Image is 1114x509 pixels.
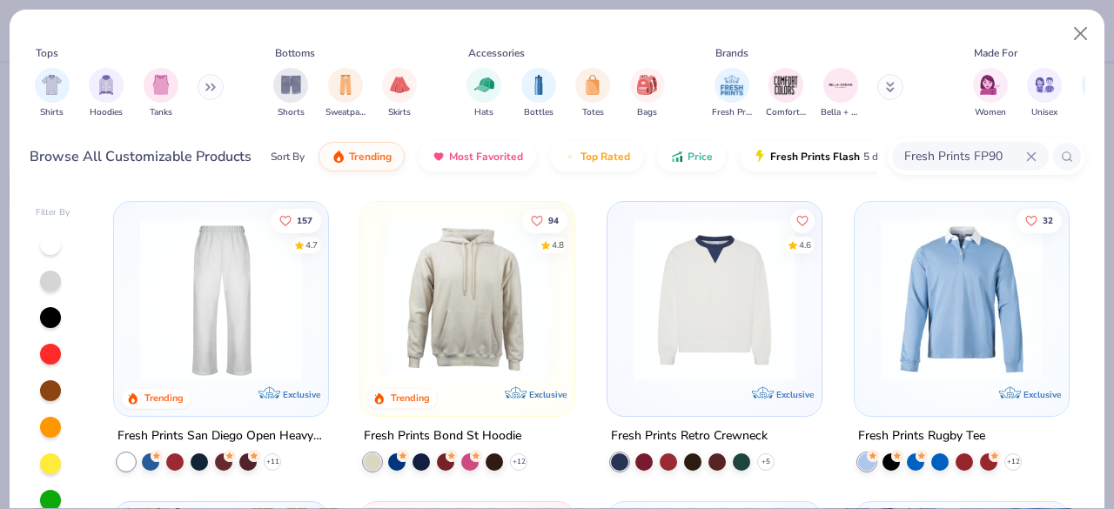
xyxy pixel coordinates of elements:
button: Trending [319,142,405,171]
img: most_fav.gif [432,150,446,164]
span: Exclusive [776,389,814,400]
div: 4.8 [553,238,565,251]
span: Fresh Prints [712,106,752,119]
img: Sweatpants Image [336,75,355,95]
button: Top Rated [550,142,643,171]
button: filter button [382,68,417,119]
span: Hats [474,106,493,119]
img: Women Image [980,75,1000,95]
span: Shirts [40,106,64,119]
button: filter button [35,68,70,119]
button: filter button [325,68,366,119]
div: Filter By [36,206,70,219]
div: filter for Shirts [35,68,70,119]
button: filter button [575,68,610,119]
span: Comfort Colors [766,106,806,119]
button: Like [790,208,815,232]
img: flash.gif [753,150,767,164]
div: filter for Hoodies [89,68,124,119]
div: Bottoms [275,45,315,61]
span: 32 [1043,216,1053,224]
img: Bags Image [637,75,656,95]
span: Totes [582,106,604,119]
button: filter button [466,68,501,119]
button: Price [657,142,726,171]
span: Women [975,106,1006,119]
span: Fresh Prints Flash [770,150,860,164]
span: Unisex [1031,106,1057,119]
img: Fresh Prints Image [719,72,745,98]
div: Fresh Prints San Diego Open Heavyweight Sweatpants [117,425,325,447]
span: 5 day delivery [863,147,928,167]
button: Like [271,208,321,232]
img: TopRated.gif [563,150,577,164]
div: filter for Shorts [273,68,308,119]
div: 4.6 [799,238,811,251]
button: filter button [521,68,556,119]
div: Made For [974,45,1017,61]
img: Tanks Image [151,75,171,95]
div: Tops [36,45,58,61]
span: Trending [349,150,392,164]
span: Skirts [388,106,411,119]
div: filter for Sweatpants [325,68,366,119]
button: Like [1017,208,1062,232]
button: filter button [1027,68,1062,119]
button: Fresh Prints Flash5 day delivery [740,142,941,171]
img: Unisex Image [1035,75,1055,95]
span: Most Favorited [449,150,523,164]
img: Comfort Colors Image [773,72,799,98]
button: filter button [973,68,1008,119]
button: filter button [273,68,308,119]
button: filter button [712,68,752,119]
div: Browse All Customizable Products [30,146,252,167]
span: Sweatpants [325,106,366,119]
div: Brands [715,45,748,61]
img: Shorts Image [281,75,301,95]
span: Bottles [524,106,554,119]
button: Like [523,208,568,232]
span: Exclusive [282,389,319,400]
img: Bottles Image [529,75,548,95]
span: 157 [297,216,312,224]
img: cab69ba6-afd8-400d-8e2e-70f011a551d3 [310,219,489,381]
span: Price [688,150,713,164]
span: Tanks [150,106,172,119]
div: filter for Bottles [521,68,556,119]
span: Bags [637,106,657,119]
div: filter for Unisex [1027,68,1062,119]
button: filter button [766,68,806,119]
img: 8f478216-4029-45fd-9955-0c7f7b28c4ae [378,219,557,381]
div: Accessories [468,45,525,61]
div: filter for Fresh Prints [712,68,752,119]
span: Bella + Canvas [821,106,861,119]
span: Top Rated [580,150,630,164]
div: Sort By [271,149,305,164]
img: Hoodies Image [97,75,116,95]
button: filter button [630,68,665,119]
button: filter button [821,68,861,119]
div: filter for Skirts [382,68,417,119]
span: Exclusive [1023,389,1061,400]
img: Totes Image [583,75,602,95]
img: Hats Image [474,75,494,95]
div: filter for Bags [630,68,665,119]
div: Fresh Prints Bond St Hoodie [364,425,521,447]
div: Fresh Prints Retro Crewneck [611,425,768,447]
div: filter for Women [973,68,1008,119]
span: + 11 [265,457,278,467]
span: + 12 [513,457,526,467]
div: filter for Hats [466,68,501,119]
button: Most Favorited [419,142,536,171]
button: filter button [89,68,124,119]
span: Hoodies [90,106,123,119]
div: 4.7 [305,238,318,251]
span: 94 [549,216,560,224]
button: filter button [144,68,178,119]
img: Shirts Image [42,75,62,95]
div: filter for Bella + Canvas [821,68,861,119]
img: trending.gif [332,150,346,164]
img: Skirts Image [390,75,410,95]
img: df5250ff-6f61-4206-a12c-24931b20f13c [131,219,311,381]
span: Exclusive [529,389,567,400]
